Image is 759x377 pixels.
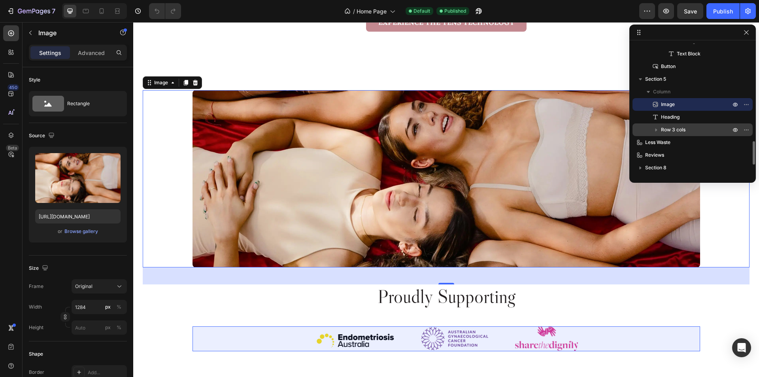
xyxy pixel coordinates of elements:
p: Advanced [78,49,105,57]
span: Save [684,8,697,15]
h2: Proudly Supporting [9,262,616,287]
span: Published [444,8,466,15]
span: / [353,7,355,15]
span: Image [661,100,675,108]
span: Text Block [677,50,700,58]
button: Publish [706,3,740,19]
div: px [105,303,111,311]
button: px [114,302,124,312]
div: % [117,303,121,311]
span: Less Waste [645,138,670,146]
div: Shape [29,350,43,358]
div: Publish [713,7,733,15]
div: Style [29,76,40,83]
span: Section 8 [645,164,666,172]
label: Width [29,303,42,311]
p: Settings [39,49,61,57]
div: Rectangle [67,95,115,113]
span: Original [75,283,93,290]
div: 450 [8,84,19,91]
button: Save [677,3,703,19]
div: Browse gallery [64,228,98,235]
img: gempages_579986872772592388-26d0a13f-3d9b-4711-82f7-a2278b66cbe2.webp [287,304,357,329]
button: Original [72,279,127,294]
div: px [105,324,111,331]
div: Open Intercom Messenger [732,338,751,357]
div: Size [29,263,50,274]
label: Height [29,324,43,331]
span: Button [661,63,676,70]
span: Default [413,8,430,15]
span: Row 3 cols [661,126,685,134]
img: preview-image [35,153,121,203]
p: 7 [52,6,55,16]
iframe: Design area [133,22,759,377]
div: Border [29,369,44,376]
button: px [114,323,124,332]
div: Image [19,57,36,64]
span: Home Page [357,7,387,15]
span: or [58,227,62,236]
input: px% [72,300,127,314]
div: % [117,324,121,331]
p: Image [38,28,106,38]
span: Column [653,88,670,96]
span: Reviews [645,151,664,159]
label: Frame [29,283,43,290]
button: Browse gallery [64,227,98,235]
input: px% [72,320,127,335]
input: https://example.com/image.jpg [35,209,121,224]
img: gempages_579986872772592388-cd98de93-cac9-4f32-902c-cd2eef80bec5.webp [181,304,261,329]
button: % [103,323,113,332]
span: Section 5 [645,75,666,83]
button: 7 [3,3,59,19]
div: Add... [88,369,125,376]
div: Source [29,131,56,141]
div: Beta [6,145,19,151]
img: gempages_579986872772592388-18c9edd4-0f91-400a-9308-8d0456763fc3.webp [382,304,445,329]
div: Undo/Redo [149,3,181,19]
button: % [103,302,113,312]
span: Heading [661,113,680,121]
img: gempages_579986872772592388-1d3ef4ab-1379-4086-b15c-40ed5b84a9ad.webp [59,68,567,245]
